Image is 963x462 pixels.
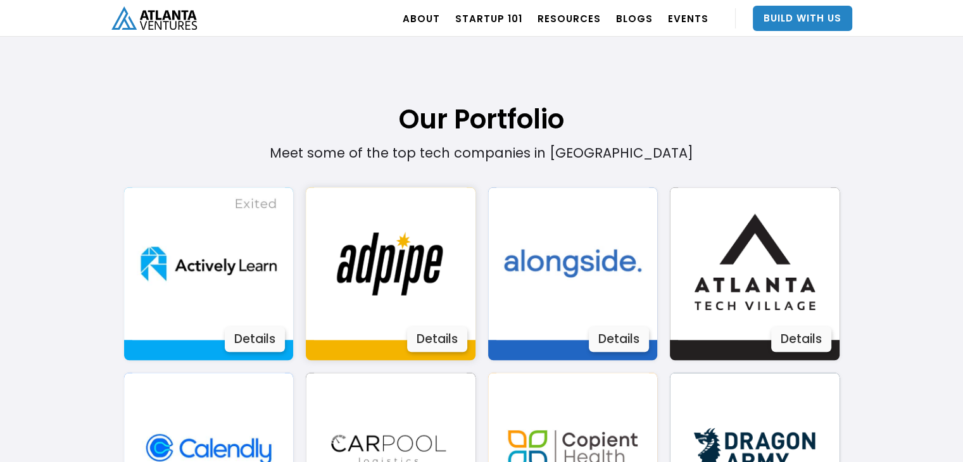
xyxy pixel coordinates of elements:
[771,327,831,352] div: Details
[538,1,601,36] a: RESOURCES
[455,1,522,36] a: Startup 101
[678,187,831,340] img: Image 3
[668,1,708,36] a: EVENTS
[496,187,649,340] img: Image 3
[403,1,440,36] a: ABOUT
[132,187,285,340] img: Image 3
[616,1,653,36] a: BLOGS
[589,327,649,352] div: Details
[407,327,467,352] div: Details
[225,327,285,352] div: Details
[753,6,852,31] a: Build With Us
[314,187,467,340] img: Image 3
